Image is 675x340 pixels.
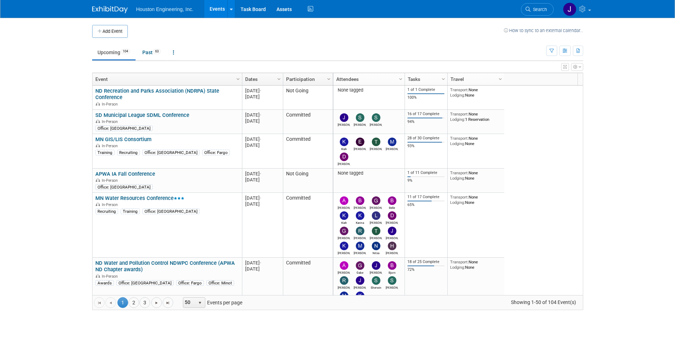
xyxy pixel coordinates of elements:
[121,49,130,54] span: 104
[154,300,159,306] span: Go to the next page
[450,112,501,122] div: None 1 Reservation
[245,142,280,148] div: [DATE]
[450,259,501,270] div: None None
[121,208,140,214] div: Training
[372,242,380,250] img: Nitsa Dereskos
[370,270,382,274] div: Joe Reiter
[450,136,501,146] div: None None
[92,46,136,59] a: Upcoming104
[354,270,366,274] div: Gabe Bladow
[336,170,402,176] div: None tagged
[260,112,261,118] span: -
[340,113,348,122] img: Josh Johnson
[139,297,150,308] a: 3
[235,76,241,82] span: Column Settings
[142,150,200,155] div: Office: [GEOGRAPHIC_DATA]
[176,280,204,286] div: Office: Fargo
[245,136,280,142] div: [DATE]
[354,146,366,151] div: Erik Nelson
[531,7,547,12] span: Search
[283,86,333,110] td: Not Going
[372,276,380,285] img: Sherwin Wanner
[95,88,219,101] a: ND Recreation and Parks Association (NDRPA) State Conference
[407,267,444,272] div: 72%
[95,112,189,118] a: SD Municipal League SDML Conference
[450,170,501,181] div: None None
[95,195,184,201] a: MN Water Resources Conference
[325,73,333,84] a: Column Settings
[356,276,364,285] img: Josh Hengel
[245,266,280,272] div: [DATE]
[356,242,364,250] img: Matteo Bellazzini
[386,220,398,225] div: Drew Kessler
[504,28,583,33] a: How to sync to an external calendar...
[326,76,332,82] span: Column Settings
[397,73,405,84] a: Column Settings
[388,276,396,285] img: Sarah Sesselman
[234,73,242,84] a: Column Settings
[340,242,348,250] img: Kate MacDonald
[497,76,503,82] span: Column Settings
[245,171,280,177] div: [DATE]
[450,170,469,175] span: Transport:
[356,292,364,300] img: Kevin Martin
[356,196,364,205] img: Bret Zimmerman
[407,178,444,183] div: 9%
[354,235,366,240] div: Rachel Olm
[245,177,280,183] div: [DATE]
[340,227,348,235] img: Greg Bowles
[283,193,333,258] td: Committed
[286,73,328,85] a: Participation
[372,227,380,235] img: Tim Erickson
[128,297,139,308] a: 2
[388,211,396,220] img: Drew Kessler
[340,261,348,270] img: Alan Kemmet
[95,184,153,190] div: Office: [GEOGRAPHIC_DATA]
[283,110,333,134] td: Committed
[450,93,465,98] span: Lodging:
[388,196,396,205] img: Belle Reeve
[407,202,444,207] div: 65%
[386,285,398,289] div: Sarah Sesselman
[95,125,153,131] div: Office: [GEOGRAPHIC_DATA]
[521,3,554,16] a: Search
[102,202,120,207] span: In-Person
[439,73,447,84] a: Column Settings
[283,258,333,307] td: Committed
[370,122,382,127] div: Sam Trebilcock
[354,285,366,289] div: Josh Hengel
[117,150,140,155] div: Recruiting
[96,202,100,206] img: In-Person Event
[450,200,465,205] span: Lodging:
[151,297,162,308] a: Go to the next page
[96,144,100,147] img: In-Person Event
[388,261,396,270] img: Bjorn Berg
[370,235,382,240] div: Tim Erickson
[338,122,350,127] div: Josh Johnson
[276,76,282,82] span: Column Settings
[95,280,114,286] div: Awards
[95,171,155,177] a: APWA IA Fall Conference
[116,280,174,286] div: Office: [GEOGRAPHIC_DATA]
[105,297,116,308] a: Go to the previous page
[95,150,115,155] div: Training
[338,220,350,225] div: Kiah Sagami
[102,102,120,107] span: In-Person
[96,300,102,306] span: Go to the first page
[260,171,261,176] span: -
[354,205,366,210] div: Bret Zimmerman
[356,113,364,122] img: Stan Hanson
[386,205,398,210] div: Belle Reeve
[245,94,280,100] div: [DATE]
[386,250,398,255] div: Haley Plessel
[108,300,114,306] span: Go to the previous page
[94,297,105,308] a: Go to the first page
[338,235,350,240] div: Greg Bowles
[372,113,380,122] img: Sam Trebilcock
[96,102,100,105] img: In-Person Event
[386,270,398,274] div: Bjorn Berg
[340,196,348,205] img: Alex Schmidt
[92,25,128,38] button: Add Event
[408,73,443,85] a: Tasks
[283,169,333,193] td: Not Going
